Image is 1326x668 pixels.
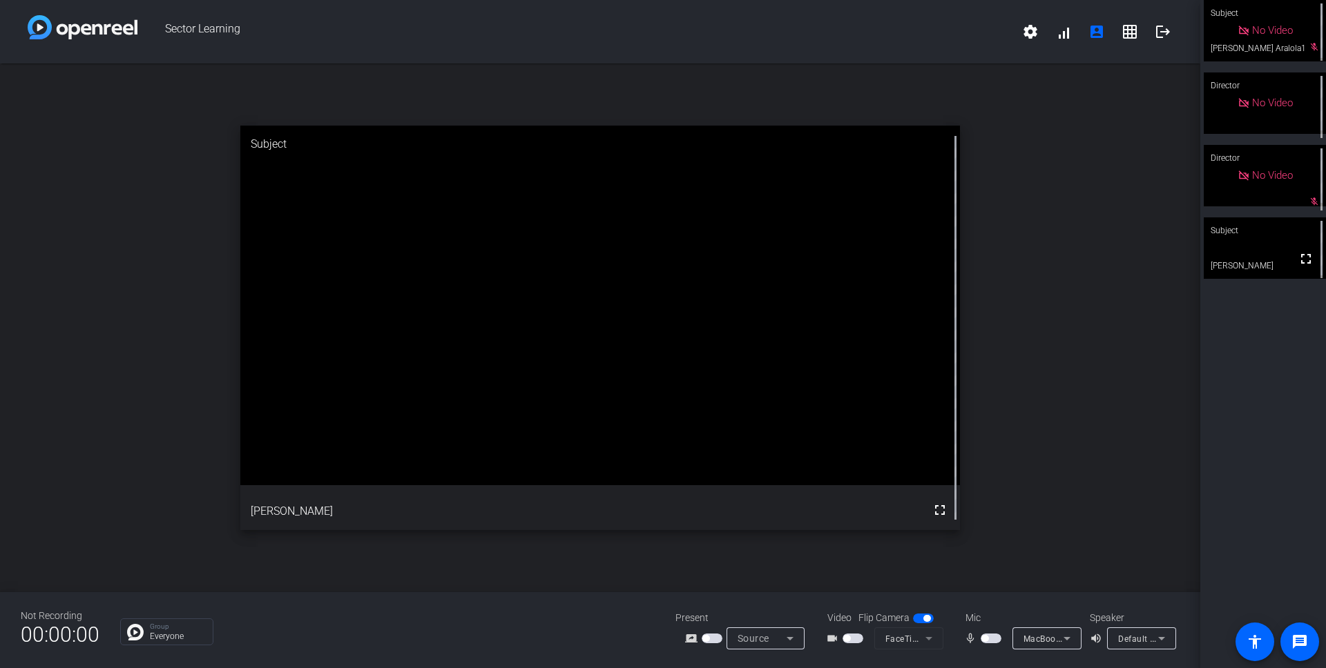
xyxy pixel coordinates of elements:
mat-icon: screen_share_outline [685,630,702,647]
button: signal_cellular_alt [1047,15,1080,48]
span: No Video [1252,24,1293,37]
mat-icon: fullscreen [932,502,948,518]
mat-icon: settings [1022,23,1039,40]
mat-icon: videocam_outline [826,630,843,647]
div: Not Recording [21,609,99,623]
mat-icon: message [1291,633,1308,650]
div: Director [1204,72,1326,99]
div: Speaker [1090,611,1173,625]
mat-icon: fullscreen [1298,250,1314,267]
span: Default - MacBook Air Speakers (Built-in) [1118,633,1282,644]
img: white-gradient.svg [28,15,137,39]
mat-icon: grid_on [1122,23,1138,40]
mat-icon: accessibility [1247,633,1263,650]
div: Mic [952,611,1090,625]
p: Group [150,623,206,630]
img: Chat Icon [127,624,144,640]
span: Flip Camera [858,611,910,625]
div: Present [675,611,814,625]
mat-icon: logout [1155,23,1171,40]
span: Sector Learning [137,15,1014,48]
span: No Video [1252,97,1293,109]
span: Source [738,633,769,644]
div: Director [1204,145,1326,171]
p: Everyone [150,632,206,640]
mat-icon: account_box [1088,23,1105,40]
div: Subject [1204,217,1326,244]
mat-icon: volume_up [1090,630,1106,647]
span: Video [827,611,852,625]
span: No Video [1252,169,1293,181]
span: 00:00:00 [21,618,99,651]
mat-icon: mic_none [964,630,981,647]
span: MacBook Air Microphone (Built-in) [1024,633,1162,644]
div: Subject [240,126,961,163]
